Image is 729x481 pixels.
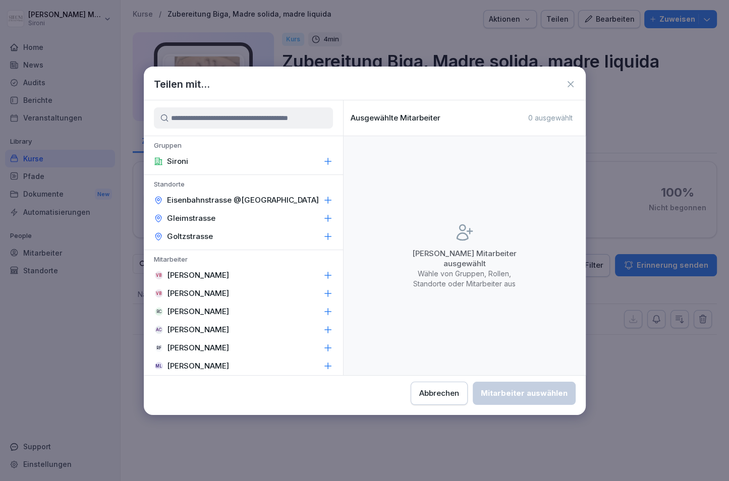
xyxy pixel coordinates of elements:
p: Standorte [144,180,343,191]
div: Mitarbeiter auswählen [481,388,568,399]
p: [PERSON_NAME] [167,288,229,298]
div: VB [155,289,163,297]
p: Wähle von Gruppen, Rollen, Standorte oder Mitarbeiter aus [404,269,525,289]
p: [PERSON_NAME] [167,325,229,335]
h1: Teilen mit... [154,77,210,92]
div: RF [155,344,163,352]
button: Mitarbeiter auswählen [473,382,576,405]
p: [PERSON_NAME] [167,361,229,371]
p: Gruppen [144,141,343,152]
div: AC [155,326,163,334]
p: Ausgewählte Mitarbeiter [351,113,440,123]
p: [PERSON_NAME] [167,270,229,280]
p: [PERSON_NAME] Mitarbeiter ausgewählt [404,249,525,269]
p: [PERSON_NAME] [167,343,229,353]
p: Goltzstrasse [167,231,213,242]
p: Eisenbahnstrasse @[GEOGRAPHIC_DATA] [167,195,319,205]
div: Abbrechen [419,388,459,399]
p: Sironi [167,156,188,166]
p: Mitarbeiter [144,255,343,266]
p: 0 ausgewählt [528,113,573,123]
button: Abbrechen [411,382,468,405]
p: [PERSON_NAME] [167,307,229,317]
p: Gleimstrasse [167,213,215,223]
div: VB [155,271,163,279]
div: ML [155,362,163,370]
div: RC [155,308,163,316]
